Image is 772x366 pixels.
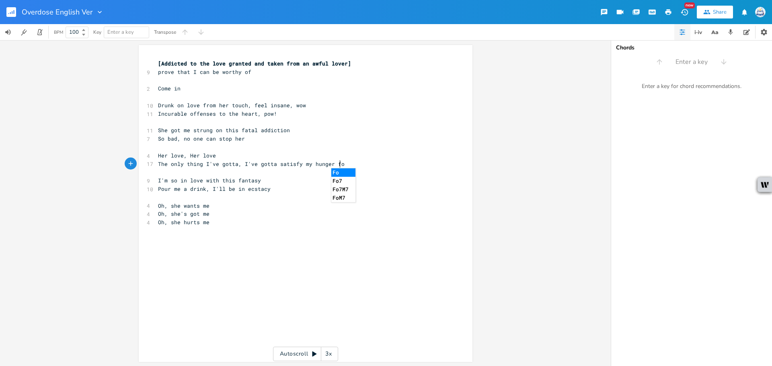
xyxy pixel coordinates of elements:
div: BPM [54,30,63,35]
li: Fo7 [331,177,355,185]
li: Fo7M7 [331,185,355,194]
li: Fo [331,168,355,177]
div: Key [93,30,101,35]
div: Chords [616,45,767,51]
span: Enter a key [107,29,134,36]
div: Transpose [154,30,176,35]
div: Enter a key for chord recommendations. [611,78,772,95]
span: Oh, she hurts me [158,219,209,226]
button: New [676,5,692,19]
div: 3x [321,347,336,361]
span: prove that I can be worthy of [158,68,251,76]
span: Enter a key [675,57,708,67]
span: Pour me a drink, I'll be in ecstacy [158,185,271,192]
div: New [684,2,695,8]
span: [Addicted to the love granted and taken from an awful lover] [158,60,351,67]
span: Drunk on love from her touch, feel insane, wow [158,102,306,109]
span: I'm so in love with this fantasy [158,177,261,184]
span: So bad, no one can stop her [158,135,245,142]
span: Oh, she wants me [158,202,209,209]
span: Come in [158,85,181,92]
div: Share [713,8,727,16]
button: Share [697,6,733,18]
div: Autoscroll [273,347,338,361]
span: Her love, Her love [158,152,216,159]
span: She got me strung on this fatal addiction [158,127,290,134]
span: Oh, she's got me [158,210,209,217]
span: Incurable offenses to the heart, pow! [158,110,277,117]
span: Overdose English Ver [22,8,92,16]
li: FoM7 [331,194,355,202]
span: The only thing I've gotta, I've gotta satisfy my hunger fo [158,160,345,168]
img: Sign In [755,7,766,17]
